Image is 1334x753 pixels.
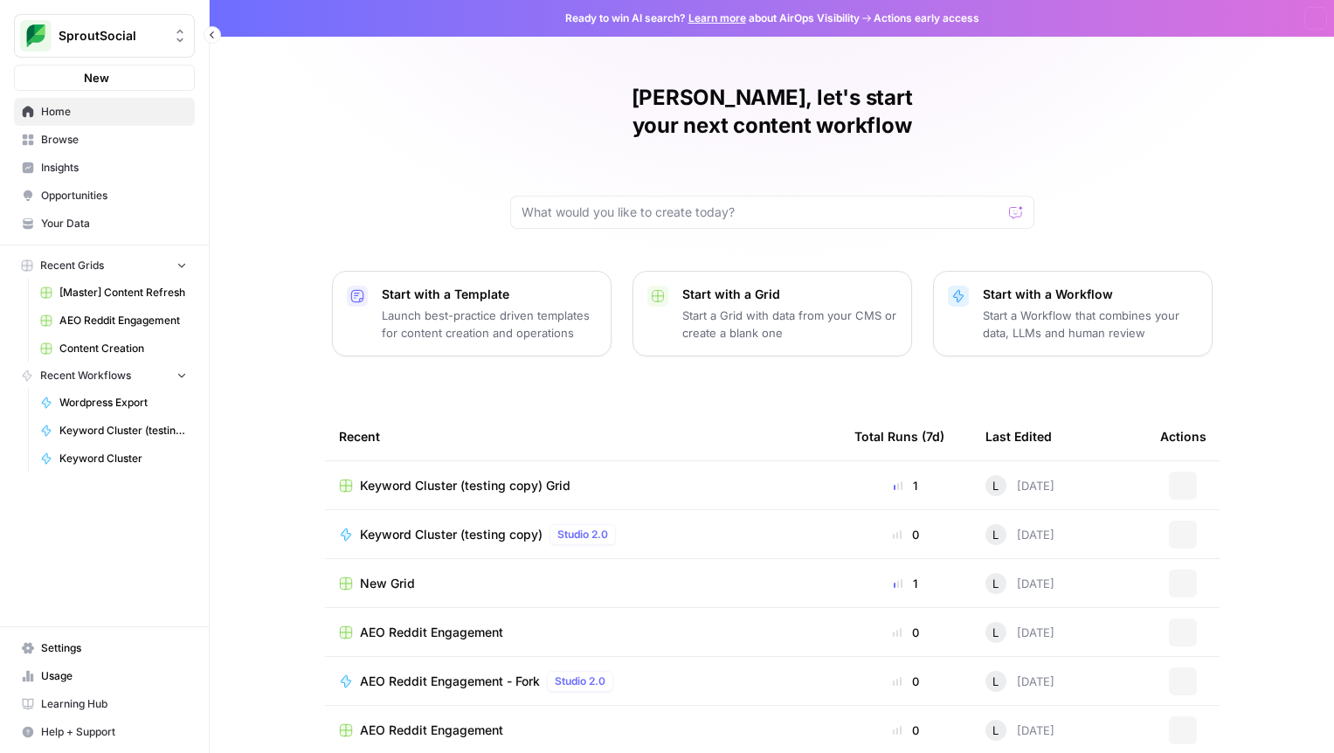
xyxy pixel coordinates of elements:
[32,445,195,473] a: Keyword Cluster
[510,84,1034,140] h1: [PERSON_NAME], let's start your next content workflow
[41,188,187,204] span: Opportunities
[854,722,957,739] div: 0
[59,27,164,45] span: SproutSocial
[1160,412,1206,460] div: Actions
[14,718,195,746] button: Help + Support
[14,363,195,389] button: Recent Workflows
[682,286,897,303] p: Start with a Grid
[360,722,503,739] span: AEO Reddit Engagement
[339,575,826,592] a: New Grid
[632,271,912,356] button: Start with a GridStart a Grid with data from your CMS or create a blank one
[41,724,187,740] span: Help + Support
[985,573,1054,594] div: [DATE]
[992,673,999,690] span: L
[360,673,540,690] span: AEO Reddit Engagement - Fork
[992,722,999,739] span: L
[985,475,1054,496] div: [DATE]
[59,395,187,411] span: Wordpress Export
[339,477,826,494] a: Keyword Cluster (testing copy) Grid
[339,624,826,641] a: AEO Reddit Engagement
[40,368,131,383] span: Recent Workflows
[854,673,957,690] div: 0
[992,526,999,543] span: L
[32,307,195,335] a: AEO Reddit Engagement
[14,182,195,210] a: Opportunities
[382,307,597,342] p: Launch best-practice driven templates for content creation and operations
[41,160,187,176] span: Insights
[360,526,543,543] span: Keyword Cluster (testing copy)
[14,252,195,279] button: Recent Grids
[14,14,195,58] button: Workspace: SproutSocial
[557,527,608,542] span: Studio 2.0
[20,20,52,52] img: SproutSocial Logo
[14,690,195,718] a: Learning Hub
[565,10,860,26] span: Ready to win AI search? about AirOps Visibility
[14,65,195,91] button: New
[688,11,746,24] a: Learn more
[32,417,195,445] a: Keyword Cluster (testing copy)
[339,524,826,545] a: Keyword Cluster (testing copy)Studio 2.0
[59,285,187,301] span: [Master] Content Refresh
[992,575,999,592] span: L
[874,10,979,26] span: Actions early access
[14,154,195,182] a: Insights
[41,104,187,120] span: Home
[59,423,187,439] span: Keyword Cluster (testing copy)
[32,279,195,307] a: [Master] Content Refresh
[854,575,957,592] div: 1
[41,696,187,712] span: Learning Hub
[59,313,187,328] span: AEO Reddit Engagement
[522,204,1002,221] input: What would you like to create today?
[555,674,605,689] span: Studio 2.0
[983,307,1198,342] p: Start a Workflow that combines your data, LLMs and human review
[32,389,195,417] a: Wordpress Export
[14,126,195,154] a: Browse
[339,722,826,739] a: AEO Reddit Engagement
[41,216,187,231] span: Your Data
[14,98,195,126] a: Home
[32,335,195,363] a: Content Creation
[339,671,826,692] a: AEO Reddit Engagement - ForkStudio 2.0
[854,412,944,460] div: Total Runs (7d)
[985,622,1054,643] div: [DATE]
[339,412,826,460] div: Recent
[84,69,109,86] span: New
[360,624,503,641] span: AEO Reddit Engagement
[382,286,597,303] p: Start with a Template
[992,624,999,641] span: L
[854,624,957,641] div: 0
[983,286,1198,303] p: Start with a Workflow
[985,524,1054,545] div: [DATE]
[933,271,1213,356] button: Start with a WorkflowStart a Workflow that combines your data, LLMs and human review
[854,526,957,543] div: 0
[332,271,612,356] button: Start with a TemplateLaunch best-practice driven templates for content creation and operations
[41,668,187,684] span: Usage
[14,210,195,238] a: Your Data
[14,634,195,662] a: Settings
[41,640,187,656] span: Settings
[985,412,1052,460] div: Last Edited
[985,720,1054,741] div: [DATE]
[40,258,104,273] span: Recent Grids
[59,341,187,356] span: Content Creation
[360,575,415,592] span: New Grid
[360,477,570,494] span: Keyword Cluster (testing copy) Grid
[854,477,957,494] div: 1
[985,671,1054,692] div: [DATE]
[992,477,999,494] span: L
[41,132,187,148] span: Browse
[59,451,187,466] span: Keyword Cluster
[14,662,195,690] a: Usage
[682,307,897,342] p: Start a Grid with data from your CMS or create a blank one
